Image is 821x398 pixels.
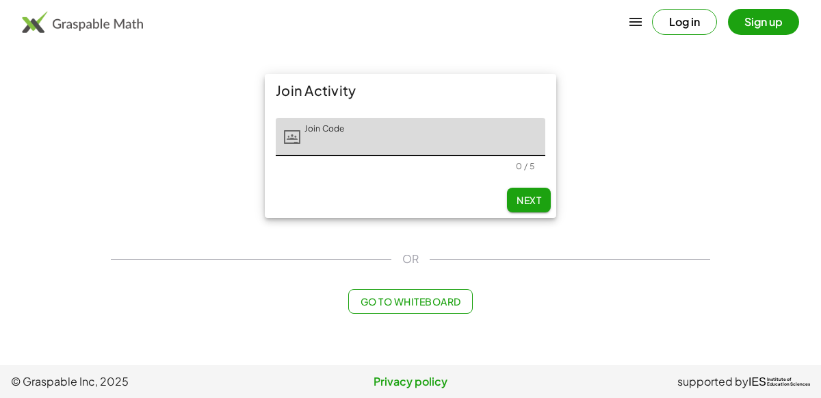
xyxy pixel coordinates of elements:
[11,373,277,390] span: © Graspable Inc, 2025
[516,161,534,171] div: 0 / 5
[507,188,551,212] button: Next
[767,377,810,387] span: Institute of Education Sciences
[748,375,766,388] span: IES
[748,373,810,390] a: IESInstitute ofEducation Sciences
[652,9,717,35] button: Log in
[728,9,799,35] button: Sign up
[402,251,419,267] span: OR
[517,194,541,206] span: Next
[265,74,556,107] div: Join Activity
[348,289,472,314] button: Go to Whiteboard
[360,295,460,308] span: Go to Whiteboard
[277,373,543,390] a: Privacy policy
[677,373,748,390] span: supported by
